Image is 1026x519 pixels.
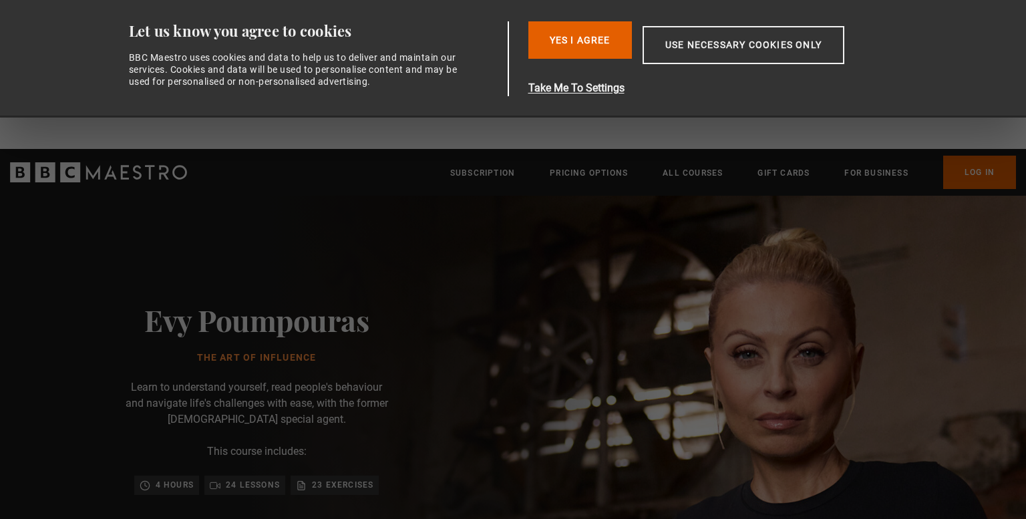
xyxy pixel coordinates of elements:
h2: Evy Poumpouras [144,303,369,337]
button: Use necessary cookies only [643,26,844,64]
button: Yes I Agree [528,21,632,59]
a: Log In [943,156,1016,189]
p: This course includes: [207,444,307,460]
p: Learn to understand yourself, read people's behaviour and navigate life's challenges with ease, w... [123,379,390,427]
a: All Courses [663,166,723,180]
svg: BBC Maestro [10,162,187,182]
button: Take Me To Settings [528,80,908,96]
div: Let us know you agree to cookies [129,21,503,41]
a: Gift Cards [757,166,810,180]
a: Pricing Options [550,166,628,180]
a: For business [844,166,908,180]
nav: Primary [450,156,1016,189]
a: Subscription [450,166,515,180]
h1: The Art of Influence [144,353,369,363]
div: BBC Maestro uses cookies and data to help us to deliver and maintain our services. Cookies and da... [129,51,466,88]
